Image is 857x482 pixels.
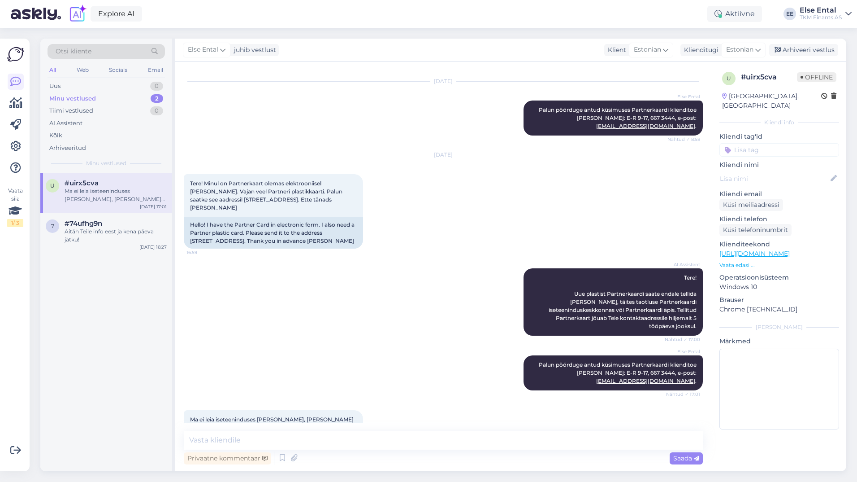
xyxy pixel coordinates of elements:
[719,261,839,269] p: Vaata edasi ...
[667,93,700,100] span: Else Ental
[667,261,700,268] span: AI Assistent
[719,273,839,282] p: Operatsioonisüsteem
[184,217,363,249] div: Hello! I have the Partner Card in electronic form. I also need a Partner plastic card. Please sen...
[49,82,61,91] div: Uus
[667,136,700,143] span: Nähtud ✓ 8:58
[719,240,839,249] p: Klienditeekond
[7,46,24,63] img: Askly Logo
[720,174,829,184] input: Lisa nimi
[800,7,852,21] a: Else EntalTKM Finants AS
[719,250,790,258] a: [URL][DOMAIN_NAME]
[741,72,797,83] div: # uirx5cva
[719,189,839,199] p: Kliendi email
[667,348,700,355] span: Else Ental
[68,4,87,23] img: explore-ai
[190,416,355,431] span: Ma ei leia iseteeninduses [PERSON_NAME], [PERSON_NAME] saab plastikkaarti tellida.
[719,160,839,170] p: Kliendi nimi
[49,106,93,115] div: Tiimi vestlused
[596,377,695,384] a: [EMAIL_ADDRESS][DOMAIN_NAME]
[719,215,839,224] p: Kliendi telefon
[707,6,762,22] div: Aktiivne
[65,228,167,244] div: Aitäh Teile info eest ja kena päeva jätku!
[48,64,58,76] div: All
[150,106,163,115] div: 0
[719,118,839,127] div: Kliendi info
[184,452,271,464] div: Privaatne kommentaar
[719,199,783,211] div: Küsi meiliaadressi
[139,244,167,250] div: [DATE] 16:27
[49,131,62,140] div: Kõik
[51,223,54,229] span: 7
[49,144,86,153] div: Arhiveeritud
[186,249,220,256] span: 16:59
[666,391,700,398] span: Nähtud ✓ 17:01
[140,203,167,210] div: [DATE] 17:01
[107,64,129,76] div: Socials
[75,64,91,76] div: Web
[230,45,276,55] div: juhib vestlust
[719,132,839,141] p: Kliendi tag'id
[56,47,91,56] span: Otsi kliente
[800,7,842,14] div: Else Ental
[604,45,626,55] div: Klient
[719,337,839,346] p: Märkmed
[719,295,839,305] p: Brauser
[86,159,126,167] span: Minu vestlused
[769,44,838,56] div: Arhiveeri vestlus
[800,14,842,21] div: TKM Finants AS
[184,77,703,85] div: [DATE]
[727,75,731,82] span: u
[726,45,753,55] span: Estonian
[719,224,792,236] div: Küsi telefoninumbrit
[49,119,82,128] div: AI Assistent
[7,187,23,227] div: Vaata siia
[65,219,102,228] span: #74ufhg9n
[719,143,839,157] input: Lisa tag
[65,187,167,203] div: Ma ei leia iseteeninduses [PERSON_NAME], [PERSON_NAME] saab plastikkaarti tellida.
[184,151,703,159] div: [DATE]
[719,282,839,292] p: Windows 10
[665,336,700,343] span: Nähtud ✓ 17:00
[634,45,661,55] span: Estonian
[596,123,695,129] a: [EMAIL_ADDRESS][DOMAIN_NAME]
[722,92,821,110] div: [GEOGRAPHIC_DATA], [GEOGRAPHIC_DATA]
[680,45,718,55] div: Klienditugi
[7,219,23,227] div: 1 / 3
[719,305,839,314] p: Chrome [TECHNICAL_ID]
[539,361,698,384] span: Palun pöörduge antud küsimuses Partnerkaardi klienditoe [PERSON_NAME]: E-R 9-17, 667 3444, e-post: .
[797,72,836,82] span: Offline
[49,94,96,103] div: Minu vestlused
[91,6,142,22] a: Explore AI
[65,179,99,187] span: #uirx5cva
[146,64,165,76] div: Email
[783,8,796,20] div: EE
[150,82,163,91] div: 0
[151,94,163,103] div: 2
[190,180,344,211] span: Tere! Minul on Partnerkaart olemas elektrooniisel [PERSON_NAME]. Vajan veel Partneri plastikkaart...
[719,323,839,331] div: [PERSON_NAME]
[188,45,218,55] span: Else Ental
[539,106,698,129] span: Palun pöörduge antud küsimuses Partnerkaardi klienditoe [PERSON_NAME]: E-R 9-17, 667 3444, e-post: .
[549,274,698,329] span: Tere! Uue plastist Partnerkaardi saate endale tellida [PERSON_NAME], täites taotluse Partnerkaard...
[673,454,699,462] span: Saada
[50,182,55,189] span: u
